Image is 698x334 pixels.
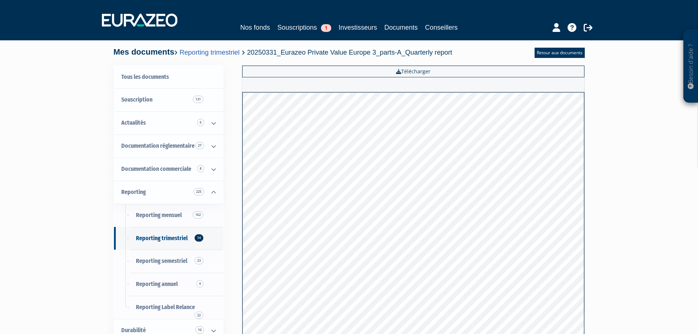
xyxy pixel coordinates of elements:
span: 131 [193,96,203,103]
span: Reporting semestriel [136,257,187,264]
a: Documentation commerciale 8 [114,158,223,181]
a: Retour aux documents [535,48,585,58]
p: Besoin d'aide ? [687,33,695,99]
a: Télécharger [242,66,584,77]
a: Tous les documents [114,66,223,89]
span: Reporting annuel [136,280,178,287]
a: Souscription131 [114,88,223,111]
span: 162 [193,211,203,219]
a: Reporting mensuel162 [114,204,223,227]
a: Documentation règlementaire 27 [114,135,223,158]
span: 27 [195,142,204,149]
span: Reporting [121,188,146,195]
a: Investisseurs [339,22,377,33]
a: Reporting annuel4 [114,273,223,296]
a: Souscriptions1 [277,22,331,33]
span: 225 [193,188,204,195]
span: Documentation commerciale [121,165,191,172]
a: Reporting trimestriel [180,48,240,56]
span: Durabilité [121,327,146,334]
a: Actualités 6 [114,111,223,135]
span: 1 [321,24,331,32]
span: Documentation règlementaire [121,142,195,149]
span: Reporting mensuel [136,212,182,219]
span: 6 [197,119,204,126]
span: Souscription [121,96,152,103]
span: 22 [195,312,203,319]
span: Actualités [121,119,146,126]
a: Conseillers [425,22,458,33]
a: Documents [384,22,418,33]
h4: Mes documents [114,48,453,56]
span: Reporting trimestriel [136,235,188,242]
span: 8 [197,165,204,172]
a: Nos fonds [240,22,270,33]
a: Reporting 225 [114,181,223,204]
span: 4 [196,280,203,287]
span: 10 [195,326,204,334]
a: Reporting Label Relance22 [114,296,223,319]
span: 23 [195,257,203,264]
a: Reporting trimestriel14 [114,227,223,250]
span: Reporting Label Relance [136,304,195,311]
span: 20250331_Eurazeo Private Value Europe 3_parts-A_Quarterly report [247,48,452,56]
img: 1732889491-logotype_eurazeo_blanc_rvb.png [102,14,177,27]
a: Reporting semestriel23 [114,250,223,273]
span: 14 [195,234,203,242]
